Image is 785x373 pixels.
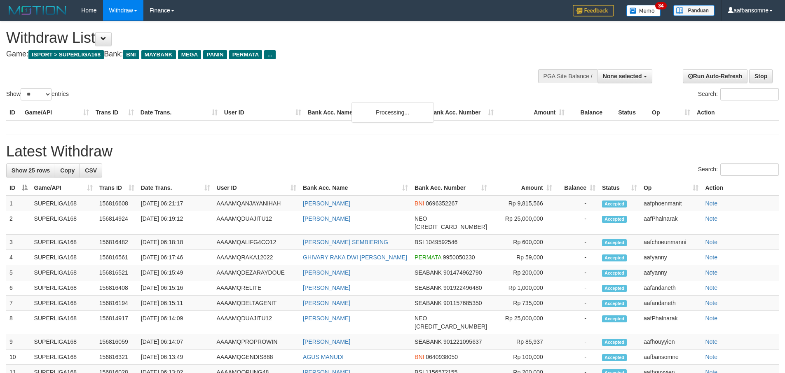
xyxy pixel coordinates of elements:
td: AAAAMQDELTAGENIT [213,296,300,311]
td: 156816059 [96,334,138,350]
th: Trans ID: activate to sort column ascending [96,180,138,196]
td: Rp 1,000,000 [490,280,555,296]
th: Trans ID [92,105,137,120]
a: Note [705,338,717,345]
a: Note [705,284,717,291]
td: Rp 25,000,000 [490,211,555,235]
span: Copy 901221095637 to clipboard [443,338,482,345]
th: User ID: activate to sort column ascending [213,180,300,196]
td: Rp 100,000 [490,350,555,365]
th: Game/API: activate to sort column ascending [31,180,96,196]
td: aafandaneth [640,296,702,311]
span: ... [264,50,275,59]
a: [PERSON_NAME] [303,300,350,306]
a: [PERSON_NAME] [303,315,350,322]
td: AAAAMQGENDIS888 [213,350,300,365]
span: Accepted [602,200,627,207]
td: [DATE] 06:19:12 [138,211,213,235]
td: [DATE] 06:18:18 [138,235,213,250]
span: SEABANK [415,269,442,276]
td: AAAAMQANJAYANIHAH [213,196,300,211]
h4: Game: Bank: [6,50,515,58]
td: aafhouyyien [640,334,702,350]
span: SEABANK [415,338,442,345]
td: aafyanny [640,250,702,265]
span: Accepted [602,339,627,346]
span: Copy 901474962790 to clipboard [443,269,482,276]
span: NEO [415,215,427,222]
td: AAAAMQDUAJITU12 [213,211,300,235]
th: Amount: activate to sort column ascending [490,180,555,196]
td: 8 [6,311,31,334]
span: Copy [60,167,75,174]
span: PERMATA [415,254,441,261]
td: 4 [6,250,31,265]
th: Bank Acc. Number: activate to sort column ascending [411,180,490,196]
td: 156816194 [96,296,138,311]
td: [DATE] 06:14:07 [138,334,213,350]
span: BSI [415,239,424,245]
span: Copy 5859457140486971 to clipboard [415,224,487,230]
span: SEABANK [415,284,442,291]
td: [DATE] 06:15:11 [138,296,213,311]
td: 6 [6,280,31,296]
th: Amount [497,105,568,120]
span: CSV [85,167,97,174]
td: SUPERLIGA168 [31,296,96,311]
td: SUPERLIGA168 [31,280,96,296]
img: Button%20Memo.svg [626,5,661,16]
td: 5 [6,265,31,280]
td: [DATE] 06:15:16 [138,280,213,296]
a: AGUS MANUDI [303,354,344,360]
span: BNI [415,354,424,360]
td: Rp 59,000 [490,250,555,265]
span: Accepted [602,254,627,261]
td: 156814917 [96,311,138,334]
td: 10 [6,350,31,365]
a: Note [705,315,717,322]
td: 3 [6,235,31,250]
input: Search: [720,88,779,100]
span: Accepted [602,300,627,307]
a: [PERSON_NAME] [303,200,350,207]
td: SUPERLIGA168 [31,196,96,211]
td: Rp 200,000 [490,265,555,280]
td: 156816608 [96,196,138,211]
td: - [555,280,599,296]
td: 156816408 [96,280,138,296]
a: CSV [80,163,102,177]
td: AAAAMQALIFG4CO12 [213,235,300,250]
span: Copy 9950050230 to clipboard [443,254,475,261]
button: None selected [598,69,652,83]
span: Accepted [602,354,627,361]
td: aafphoenmanit [640,196,702,211]
td: 1 [6,196,31,211]
th: Date Trans. [137,105,221,120]
td: 9 [6,334,31,350]
span: Show 25 rows [12,167,50,174]
th: Date Trans.: activate to sort column ascending [138,180,213,196]
td: - [555,334,599,350]
span: PANIN [203,50,227,59]
span: BNI [123,50,139,59]
span: 34 [655,2,666,9]
td: SUPERLIGA168 [31,350,96,365]
td: 156816521 [96,265,138,280]
img: Feedback.jpg [573,5,614,16]
th: ID [6,105,21,120]
th: Bank Acc. Name: activate to sort column ascending [300,180,411,196]
span: BNI [415,200,424,207]
th: Balance [568,105,615,120]
th: Bank Acc. Name [305,105,426,120]
a: [PERSON_NAME] [303,338,350,345]
a: [PERSON_NAME] SEMBIERING [303,239,388,245]
td: AAAAMQDEZARAYDOUE [213,265,300,280]
div: Processing... [351,102,434,123]
td: Rp 85,937 [490,334,555,350]
td: aafandaneth [640,280,702,296]
span: Copy 1049592546 to clipboard [426,239,458,245]
td: aafyanny [640,265,702,280]
span: Accepted [602,239,627,246]
span: MAYBANK [141,50,176,59]
a: Show 25 rows [6,163,55,177]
